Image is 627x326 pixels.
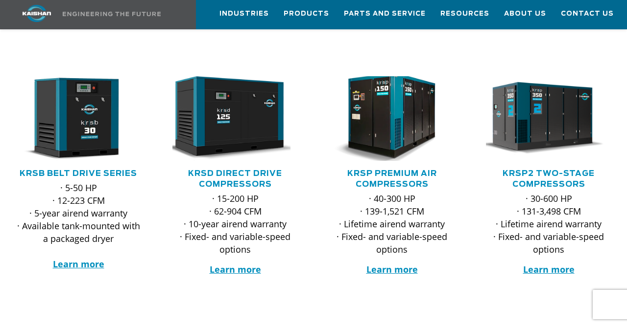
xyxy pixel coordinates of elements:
img: krsb30 [8,76,134,161]
span: Contact Us [561,8,614,20]
p: · 15-200 HP · 62-904 CFM · 10-year airend warranty · Fixed- and variable-speed options [172,192,298,256]
a: Learn more [366,263,418,275]
p: · 40-300 HP · 139-1,521 CFM · Lifetime airend warranty · Fixed- and variable-speed options [329,192,455,256]
p: · 5-50 HP · 12-223 CFM · 5-year airend warranty · Available tank-mounted with a packaged dryer [16,181,141,270]
a: KRSP Premium Air Compressors [347,170,437,188]
a: Learn more [53,258,104,270]
div: krsp150 [329,76,455,161]
img: krsd125 [165,76,290,161]
div: krsd125 [172,76,298,161]
span: About Us [504,8,546,20]
span: Parts and Service [344,8,426,20]
span: Resources [440,8,489,20]
a: KRSB Belt Drive Series [20,170,137,177]
a: Resources [440,0,489,27]
div: krsp350 [486,76,611,161]
a: Industries [219,0,269,27]
a: Learn more [210,263,261,275]
a: Parts and Service [344,0,426,27]
img: Engineering the future [63,12,161,16]
a: Products [284,0,329,27]
span: Products [284,8,329,20]
img: krsp350 [479,76,604,161]
span: Industries [219,8,269,20]
a: Learn more [523,263,575,275]
p: · 30-600 HP · 131-3,498 CFM · Lifetime airend warranty · Fixed- and variable-speed options [486,192,611,256]
a: KRSD Direct Drive Compressors [188,170,282,188]
div: krsb30 [16,76,141,161]
img: krsp150 [315,72,454,165]
a: Contact Us [561,0,614,27]
a: KRSP2 Two-Stage Compressors [503,170,595,188]
a: About Us [504,0,546,27]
